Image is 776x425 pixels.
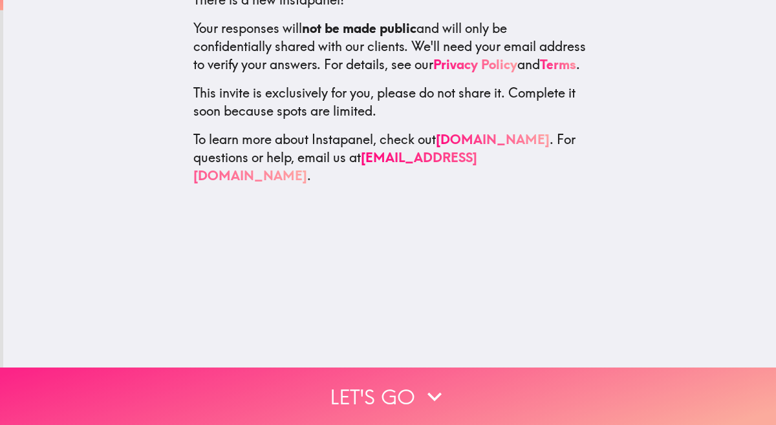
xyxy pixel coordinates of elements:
[302,20,416,36] b: not be made public
[433,56,517,72] a: Privacy Policy
[193,149,477,183] a: [EMAIL_ADDRESS][DOMAIN_NAME]
[193,130,587,185] p: To learn more about Instapanel, check out . For questions or help, email us at .
[193,19,587,74] p: Your responses will and will only be confidentially shared with our clients. We'll need your emai...
[193,84,587,120] p: This invite is exclusively for you, please do not share it. Complete it soon because spots are li...
[540,56,576,72] a: Terms
[436,131,550,147] a: [DOMAIN_NAME]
